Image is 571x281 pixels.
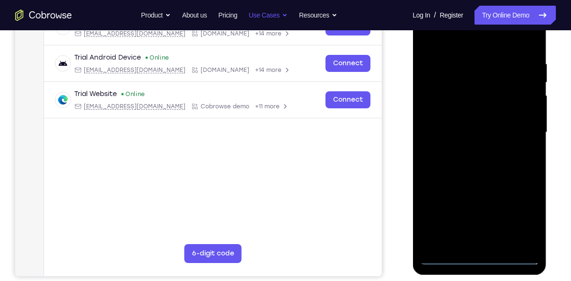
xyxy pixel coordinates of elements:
a: Log In [413,6,430,25]
a: Connect [310,132,355,149]
div: App [176,143,234,151]
div: Open device details [29,86,367,123]
div: Online [130,95,154,102]
div: Open device details [29,50,367,86]
div: Trial Android Device [59,57,126,67]
a: Try Online Demo [474,6,556,25]
span: +14 more [240,70,266,78]
a: Register [440,6,463,25]
a: About us [182,6,207,25]
div: Email [59,70,170,78]
div: Trial Website [59,130,102,140]
div: New devices found. [106,134,108,136]
span: / [434,9,436,21]
label: Email [284,31,301,41]
label: demo_id [188,31,218,41]
span: android@example.com [69,70,170,78]
div: Online [130,58,154,66]
a: Go to the home page [15,9,72,21]
a: Connect [310,96,355,113]
span: android@example.com [69,107,170,114]
h1: Connect [36,6,88,21]
div: Email [59,107,170,114]
span: Cobrowse demo [185,143,234,151]
span: +11 more [240,143,264,151]
div: Trial Android Device [59,94,126,103]
label: User ID [330,31,354,41]
div: App [176,107,234,114]
input: Filter devices... [53,31,173,41]
div: New devices found. [131,61,132,63]
a: Pricing [218,6,237,25]
button: Use Cases [249,6,288,25]
button: Resources [299,6,337,25]
div: Email [59,143,170,151]
div: Online [105,131,130,139]
span: +14 more [240,107,266,114]
button: Refresh [344,28,359,44]
a: Connect [310,59,355,76]
div: App [176,70,234,78]
button: Product [141,6,171,25]
div: Open device details [29,123,367,159]
div: New devices found. [131,97,132,99]
span: Cobrowse.io [185,70,234,78]
span: Cobrowse.io [185,107,234,114]
span: web@example.com [69,143,170,151]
